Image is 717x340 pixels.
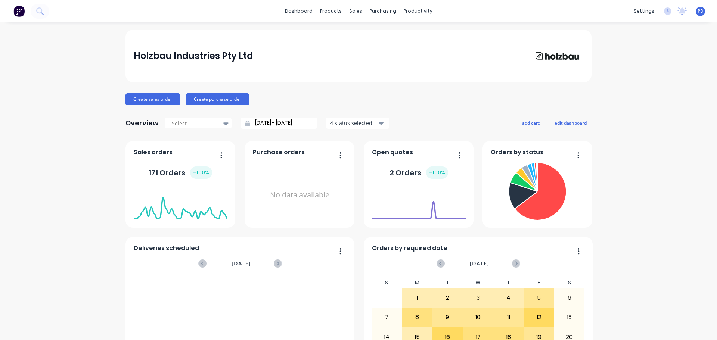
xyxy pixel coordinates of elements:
[463,288,493,307] div: 3
[554,277,585,288] div: S
[524,277,554,288] div: F
[134,244,199,253] span: Deliveries scheduled
[494,288,524,307] div: 4
[190,166,212,179] div: + 100 %
[433,308,463,327] div: 9
[366,6,400,17] div: purchasing
[402,277,432,288] div: M
[186,93,249,105] button: Create purchase order
[494,308,524,327] div: 11
[432,277,463,288] div: T
[698,8,704,15] span: PD
[433,288,463,307] div: 2
[491,148,543,157] span: Orders by status
[517,118,545,128] button: add card
[316,6,345,17] div: products
[134,148,173,157] span: Sales orders
[372,308,402,327] div: 7
[232,259,251,268] span: [DATE]
[253,160,347,230] div: No data available
[555,308,584,327] div: 13
[372,277,402,288] div: S
[13,6,25,17] img: Factory
[402,308,432,327] div: 8
[281,6,316,17] a: dashboard
[524,288,554,307] div: 5
[326,118,389,129] button: 4 status selected
[426,166,448,179] div: + 100 %
[330,119,377,127] div: 4 status selected
[555,288,584,307] div: 6
[345,6,366,17] div: sales
[524,308,554,327] div: 12
[463,277,493,288] div: W
[125,93,180,105] button: Create sales order
[550,118,592,128] button: edit dashboard
[630,6,658,17] div: settings
[372,244,447,253] span: Orders by required date
[493,277,524,288] div: T
[372,148,413,157] span: Open quotes
[134,49,253,63] div: Holzbau Industries Pty Ltd
[253,148,305,157] span: Purchase orders
[402,288,432,307] div: 1
[389,166,448,179] div: 2 Orders
[531,48,583,64] img: Holzbau Industries Pty Ltd
[463,308,493,327] div: 10
[470,259,489,268] span: [DATE]
[125,116,159,131] div: Overview
[149,166,212,179] div: 171 Orders
[400,6,436,17] div: productivity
